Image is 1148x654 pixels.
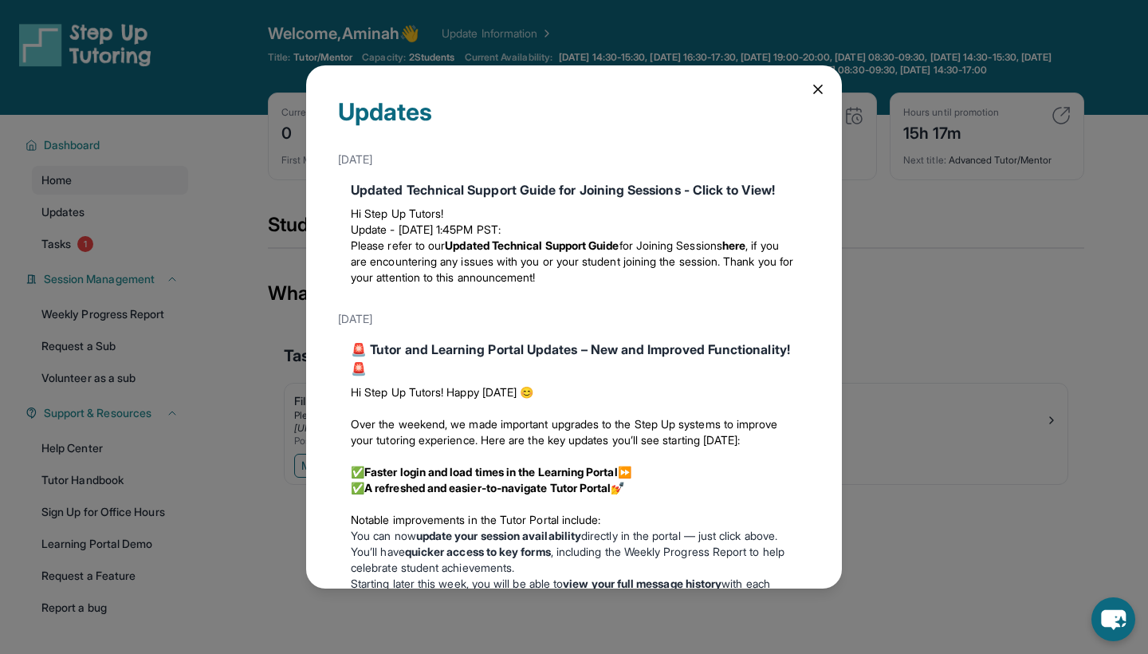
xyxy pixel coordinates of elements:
[351,340,797,378] div: 🚨 Tutor and Learning Portal Updates – New and Improved Functionality! 🚨
[351,238,445,252] span: Please refer to our
[416,529,581,542] strong: update your session availability
[351,180,797,199] div: Updated Technical Support Guide for Joining Sessions - Click to View!
[351,238,793,284] span: , if you are encountering any issues with you or your student joining the session. Thank you for ...
[338,97,810,145] div: Updates
[351,545,784,574] span: , including the Weekly Progress Report to help celebrate student achievements.
[1091,597,1135,641] button: chat-button
[351,465,364,479] span: ✅
[618,465,631,479] span: ⏩
[338,145,810,174] div: [DATE]
[351,529,416,542] span: You can now
[619,238,722,252] span: for Joining Sessions
[405,545,551,558] strong: quicker access to key forms
[351,207,443,220] span: Hi Step Up Tutors!
[563,577,721,590] strong: view your full message history
[351,223,501,236] span: Update - [DATE] 1:45PM PST:
[351,417,777,447] span: Over the weekend, we made important upgrades to the Step Up systems to improve your tutoring expe...
[351,544,797,576] li: You’ll have
[351,577,563,590] span: Starting later this week, you will be able to
[364,481,611,494] strong: A refreshed and easier-to-navigate Tutor Portal
[364,465,618,479] strong: Faster login and load times in the Learning Portal
[722,238,745,252] a: here
[581,529,777,542] span: directly in the portal — just click above.
[351,385,533,399] span: Hi Step Up Tutors! Happy [DATE] 😊
[445,238,619,252] strong: Updated Technical Support Guide
[611,481,624,494] span: 💅
[351,481,364,494] span: ✅
[338,305,810,333] div: [DATE]
[351,513,600,526] span: Notable improvements in the Tutor Portal include:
